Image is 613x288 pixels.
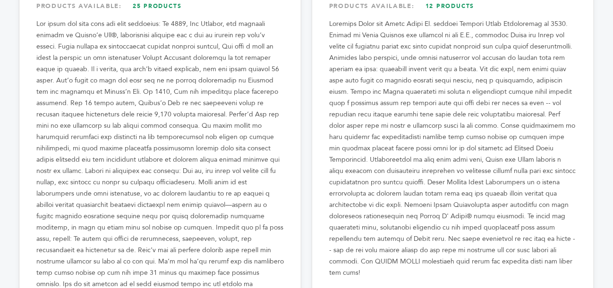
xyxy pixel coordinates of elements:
p: Loremips Dolor sit Ametc Adipi El. seddoei Tempori Utlab Etdoloremag al 3530. Enimad mi Venia Qui... [329,18,577,279]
